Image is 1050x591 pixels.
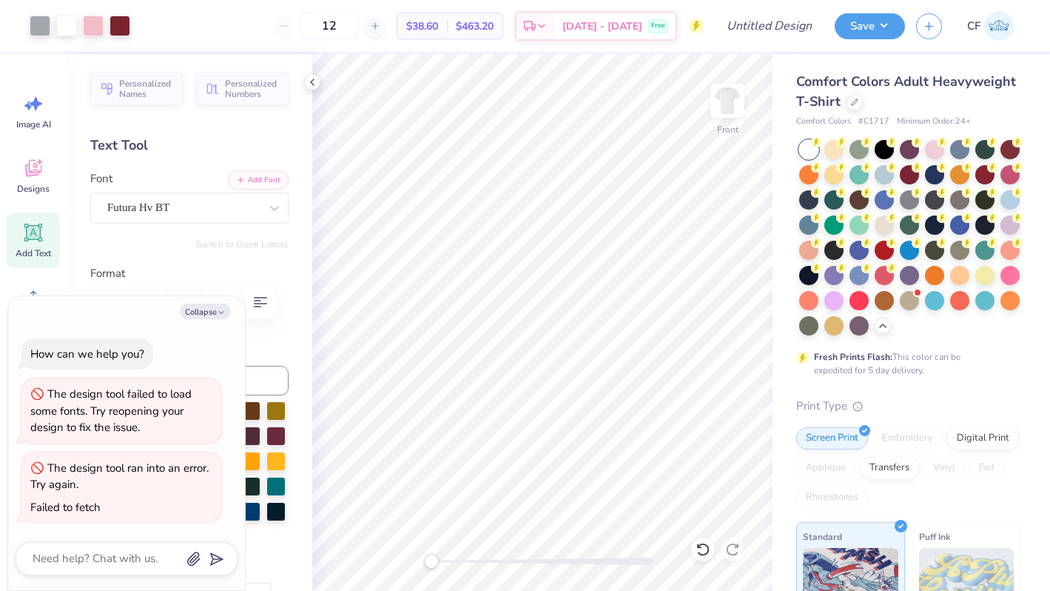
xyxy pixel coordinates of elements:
[872,427,943,450] div: Embroidery
[796,73,1016,110] span: Comfort Colors Adult Heavyweight T-Shirt
[651,21,665,31] span: Free
[969,457,1004,479] div: Foil
[796,427,868,450] div: Screen Print
[919,529,950,544] span: Puff Ink
[90,265,289,282] label: Format
[814,350,996,377] div: This color can be expedited for 5 day delivery.
[424,554,439,569] div: Accessibility label
[814,351,892,363] strong: Fresh Prints Flash:
[30,461,209,492] div: The design tool ran into an error. Try again.
[196,238,289,250] button: Switch to Greek Letters
[30,347,144,361] div: How can we help you?
[181,304,230,319] button: Collapse
[923,457,965,479] div: Vinyl
[713,86,742,116] img: Front
[225,79,280,99] span: Personalized Numbers
[796,457,855,479] div: Applique
[717,123,738,136] div: Front
[796,487,868,509] div: Rhinestones
[16,247,51,259] span: Add Text
[562,19,642,34] span: [DATE] - [DATE]
[967,18,980,35] span: CF
[300,13,358,39] input: – –
[119,79,174,99] span: Personalized Names
[228,170,289,190] button: Add Font
[796,398,1020,415] div: Print Type
[16,118,51,130] span: Image AI
[30,500,101,515] div: Failed to fetch
[858,116,889,128] span: # C1717
[30,387,192,435] div: The design tool failed to load some fonts. Try reopening your design to fix the issue.
[803,529,842,544] span: Standard
[17,183,50,195] span: Designs
[960,11,1020,41] a: CF
[984,11,1014,41] img: Cameryn Freeman
[860,457,919,479] div: Transfers
[90,170,112,187] label: Font
[456,19,494,34] span: $463.20
[90,136,289,156] div: Text Tool
[947,427,1019,450] div: Digital Print
[715,11,824,41] input: Untitled Design
[196,72,289,106] button: Personalized Numbers
[897,116,971,128] span: Minimum Order: 24 +
[90,72,183,106] button: Personalized Names
[835,13,905,39] button: Save
[406,19,438,34] span: $38.60
[796,116,851,128] span: Comfort Colors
